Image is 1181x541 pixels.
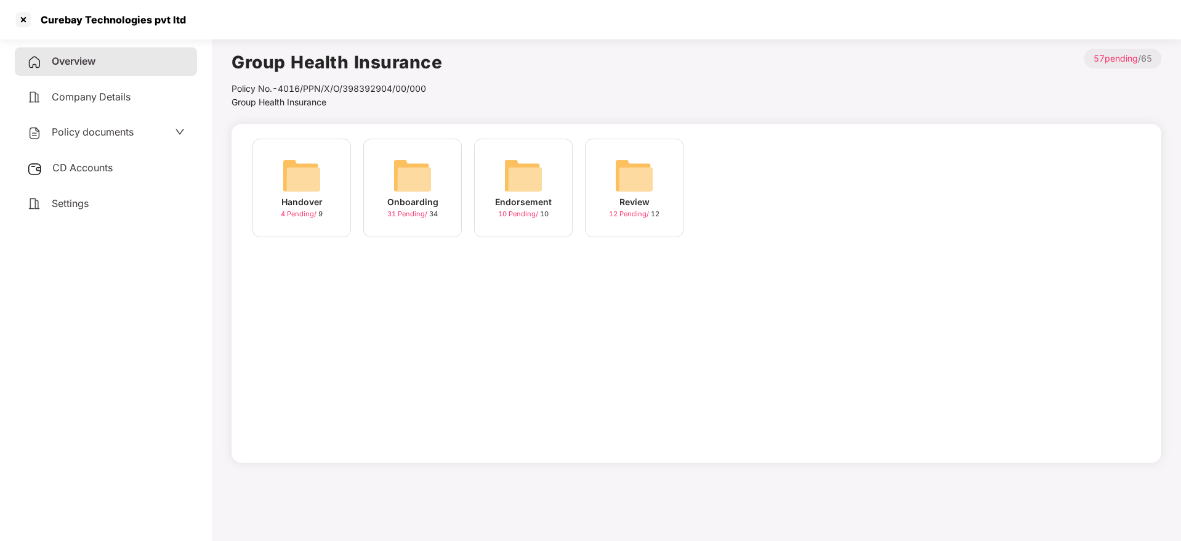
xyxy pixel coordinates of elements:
span: Policy documents [52,126,134,138]
span: 10 Pending / [498,209,540,218]
img: svg+xml;base64,PHN2ZyB4bWxucz0iaHR0cDovL3d3dy53My5vcmcvMjAwMC9zdmciIHdpZHRoPSI2NCIgaGVpZ2h0PSI2NC... [615,156,654,195]
span: 4 Pending / [281,209,318,218]
div: 12 [609,209,659,219]
img: svg+xml;base64,PHN2ZyB4bWxucz0iaHR0cDovL3d3dy53My5vcmcvMjAwMC9zdmciIHdpZHRoPSIyNCIgaGVpZ2h0PSIyNC... [27,126,42,140]
img: svg+xml;base64,PHN2ZyB4bWxucz0iaHR0cDovL3d3dy53My5vcmcvMjAwMC9zdmciIHdpZHRoPSI2NCIgaGVpZ2h0PSI2NC... [504,156,543,195]
div: Handover [281,195,323,209]
div: 10 [498,209,549,219]
span: 31 Pending / [387,209,429,218]
div: 34 [387,209,438,219]
div: Review [619,195,650,209]
div: Onboarding [387,195,438,209]
span: 57 pending [1094,53,1138,63]
span: 12 Pending / [609,209,651,218]
div: Curebay Technologies pvt ltd [33,14,186,26]
h1: Group Health Insurance [232,49,442,76]
div: Policy No.- 4016/PPN/X/O/398392904/00/000 [232,82,442,96]
span: Group Health Insurance [232,97,326,107]
img: svg+xml;base64,PHN2ZyB4bWxucz0iaHR0cDovL3d3dy53My5vcmcvMjAwMC9zdmciIHdpZHRoPSI2NCIgaGVpZ2h0PSI2NC... [282,156,321,195]
span: Settings [52,197,89,209]
img: svg+xml;base64,PHN2ZyB3aWR0aD0iMjUiIGhlaWdodD0iMjQiIHZpZXdCb3g9IjAgMCAyNSAyNCIgZmlsbD0ibm9uZSIgeG... [27,161,42,176]
img: svg+xml;base64,PHN2ZyB4bWxucz0iaHR0cDovL3d3dy53My5vcmcvMjAwMC9zdmciIHdpZHRoPSI2NCIgaGVpZ2h0PSI2NC... [393,156,432,195]
p: / 65 [1084,49,1161,68]
span: Company Details [52,91,131,103]
span: Overview [52,55,95,67]
div: Endorsement [495,195,552,209]
div: 9 [281,209,323,219]
span: CD Accounts [52,161,113,174]
img: svg+xml;base64,PHN2ZyB4bWxucz0iaHR0cDovL3d3dy53My5vcmcvMjAwMC9zdmciIHdpZHRoPSIyNCIgaGVpZ2h0PSIyNC... [27,55,42,70]
img: svg+xml;base64,PHN2ZyB4bWxucz0iaHR0cDovL3d3dy53My5vcmcvMjAwMC9zdmciIHdpZHRoPSIyNCIgaGVpZ2h0PSIyNC... [27,197,42,211]
img: svg+xml;base64,PHN2ZyB4bWxucz0iaHR0cDovL3d3dy53My5vcmcvMjAwMC9zdmciIHdpZHRoPSIyNCIgaGVpZ2h0PSIyNC... [27,90,42,105]
span: down [175,127,185,137]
